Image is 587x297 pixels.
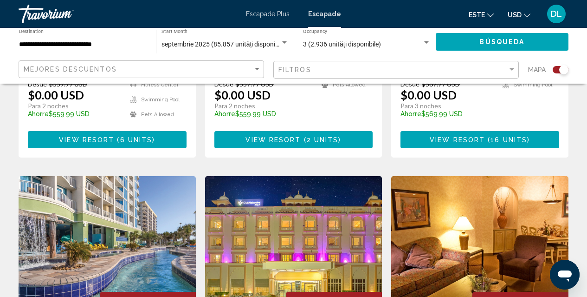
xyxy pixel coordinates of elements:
span: $559.99 USD [49,80,87,88]
span: ( ) [485,136,530,144]
a: Escapade Plus [246,10,290,18]
iframe: Botón pentru a începe la ventana de mensajería [550,260,580,290]
span: Desde [28,80,47,88]
span: $569.99 USD [422,80,460,88]
font: este [469,11,485,19]
button: Schimbați moneda [508,8,530,21]
button: View Resort(2 units) [214,131,373,148]
span: $559.99 USD [236,80,274,88]
font: DL [551,9,562,19]
span: Búsqueda [479,39,524,46]
p: $0.00 USD [400,88,457,102]
span: septembrie 2025 (85.857 unități disponibile) [161,40,288,48]
p: $559.99 USD [28,110,121,118]
button: Búsqueda [436,33,568,50]
p: Para 2 noches [28,102,121,110]
span: 2 units [307,136,339,144]
p: $0.00 USD [214,88,271,102]
span: Swimming Pool [514,82,552,88]
span: 6 units [120,136,153,144]
span: Ahorre [28,110,49,118]
mat-select: Sort by [24,66,261,73]
span: View Resort [245,136,301,144]
p: $569.99 USD [400,110,493,118]
span: View Resort [59,136,114,144]
span: Filtros [278,66,311,73]
span: Ahorre [214,110,235,118]
span: Mejores descuentos [24,66,117,73]
span: Fitness Center [141,82,179,88]
font: USD [508,11,522,19]
span: ( ) [114,136,155,144]
span: Swimming Pool [141,97,180,103]
span: Pets Allowed [141,112,174,118]
a: Travorium [19,5,237,23]
span: Desde [400,80,419,88]
span: Desde [214,80,233,88]
a: Escapade [308,10,341,18]
span: Pets Allowed [333,82,366,88]
button: View Resort(16 units) [400,131,559,148]
p: Para 3 noches [400,102,493,110]
button: Filter [273,60,519,79]
button: View Resort(6 units) [28,131,187,148]
p: $559.99 USD [214,110,313,118]
span: View Resort [430,136,485,144]
span: ( ) [301,136,342,144]
button: Meniu utilizator [544,4,568,24]
span: Mapa [528,63,546,76]
p: $0.00 USD [28,88,84,102]
span: 3 (2.936 unități disponibile) [303,40,381,48]
p: Para 2 noches [214,102,313,110]
span: Ahorre [400,110,421,118]
span: 16 units [490,136,527,144]
button: Schimbați limba [469,8,494,21]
